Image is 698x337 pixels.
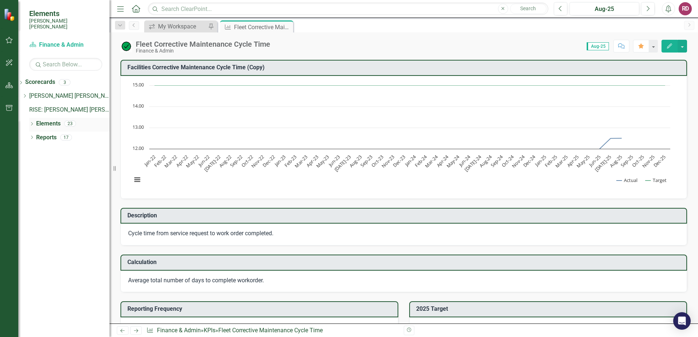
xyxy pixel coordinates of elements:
text: May-22 [184,154,200,169]
text: Dec-22 [261,154,276,168]
div: My Workspace [158,22,206,31]
text: Aug-23 [348,154,363,169]
a: KPIs [204,327,215,334]
a: Finance & Admin [157,327,201,334]
text: [DATE]-25 [593,154,613,173]
p: Average total number of days to complete workorder. [128,276,679,285]
a: [PERSON_NAME] [PERSON_NAME] CORPORATE Balanced Scorecard [29,92,110,100]
text: Feb-25 [543,154,558,168]
text: 13.00 [133,124,144,130]
div: 3 [59,79,70,85]
text: Nov-23 [380,154,395,169]
text: [DATE]-24 [463,153,483,173]
text: Jun-25 [587,154,602,168]
span: Search [520,5,536,11]
text: Dec-23 [391,154,406,168]
text: Oct-23 [370,154,385,168]
text: Oct-25 [630,154,645,168]
text: Sep-24 [489,153,505,168]
div: Finance & Admin [136,48,270,54]
text: Jan-23 [273,154,287,168]
text: Jun-24 [457,153,472,168]
button: Aug-25 [569,2,639,15]
img: ClearPoint Strategy [4,8,16,21]
div: Fleet Corrective Maintenance Cycle Time [218,327,323,334]
text: Oct-22 [240,154,254,168]
text: Nov-22 [250,154,265,169]
text: Dec-25 [652,154,667,168]
text: Jan-24 [403,153,417,168]
div: Aug-25 [572,5,637,13]
text: May-25 [575,154,591,169]
a: Finance & Admin [29,41,102,49]
p: Cycle time from service request to work order completed. [128,229,679,238]
a: RISE: [PERSON_NAME] [PERSON_NAME] Recognizing Innovation, Safety and Excellence [29,106,110,114]
button: View chart menu, Chart [132,175,142,185]
text: Apr-23 [305,154,319,168]
text: [DATE]-22 [203,154,222,173]
text: Aug-24 [478,153,493,168]
div: Open Intercom Messenger [673,312,691,330]
div: 23 [64,121,76,127]
div: Fleet Corrective Maintenance Cycle Time [136,40,270,48]
text: Apr-24 [435,153,450,168]
input: Search Below... [29,58,102,71]
text: Nov-25 [641,154,656,169]
button: Show Actual [617,177,637,183]
g: Target, line 2 of 2 with 48 data points. [153,84,667,87]
h3: Facilities Corrective Maintenance Cycle Time (Copy) [127,64,683,71]
text: Mar-24 [423,153,439,169]
div: 17 [60,134,72,140]
text: 15.00 [133,81,144,88]
text: Feb-22 [153,154,168,168]
text: Feb-24 [413,153,429,168]
text: Sep-22 [229,154,243,168]
text: Mar-25 [554,154,569,169]
text: Mar-22 [163,154,179,169]
a: Elements [36,120,61,128]
text: May-24 [445,153,461,169]
h3: 2025 Target [416,306,683,312]
text: Aug-22 [218,154,233,169]
text: [DATE]-23 [333,154,352,173]
div: Chart. Highcharts interactive chart. [128,82,679,191]
text: Oct-24 [500,153,515,168]
text: Dec-24 [522,153,537,168]
text: May-23 [315,154,330,169]
text: Apr-22 [174,154,189,168]
span: Aug-25 [587,42,609,50]
text: Sep-25 [620,154,634,168]
text: 12.00 [133,145,144,151]
button: RD [679,2,692,15]
a: My Workspace [146,22,206,31]
text: Mar-23 [293,154,308,169]
text: Feb-23 [283,154,298,168]
text: Jun-23 [327,154,341,168]
small: [PERSON_NAME] [PERSON_NAME] [29,18,102,30]
img: On Target [120,40,132,52]
h3: Reporting Frequency [127,306,394,312]
a: Scorecards [25,78,55,86]
text: Jan-22 [142,154,157,168]
text: Jun-22 [196,154,211,168]
div: Fleet Corrective Maintenance Cycle Time [234,23,291,32]
text: Apr-25 [565,154,580,168]
text: Nov-24 [510,153,526,169]
svg: Interactive chart [128,82,674,191]
button: Show Target [645,177,667,183]
a: Reports [36,133,57,142]
text: Jan-25 [533,154,548,168]
button: Search [510,4,546,14]
span: Elements [29,9,102,18]
input: Search ClearPoint... [148,3,548,15]
h3: Description [127,212,683,219]
div: » » [146,326,398,335]
text: Sep-23 [359,154,374,168]
h3: Calculation [127,259,683,266]
text: Aug-25 [608,154,624,169]
text: 14.00 [133,102,144,109]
